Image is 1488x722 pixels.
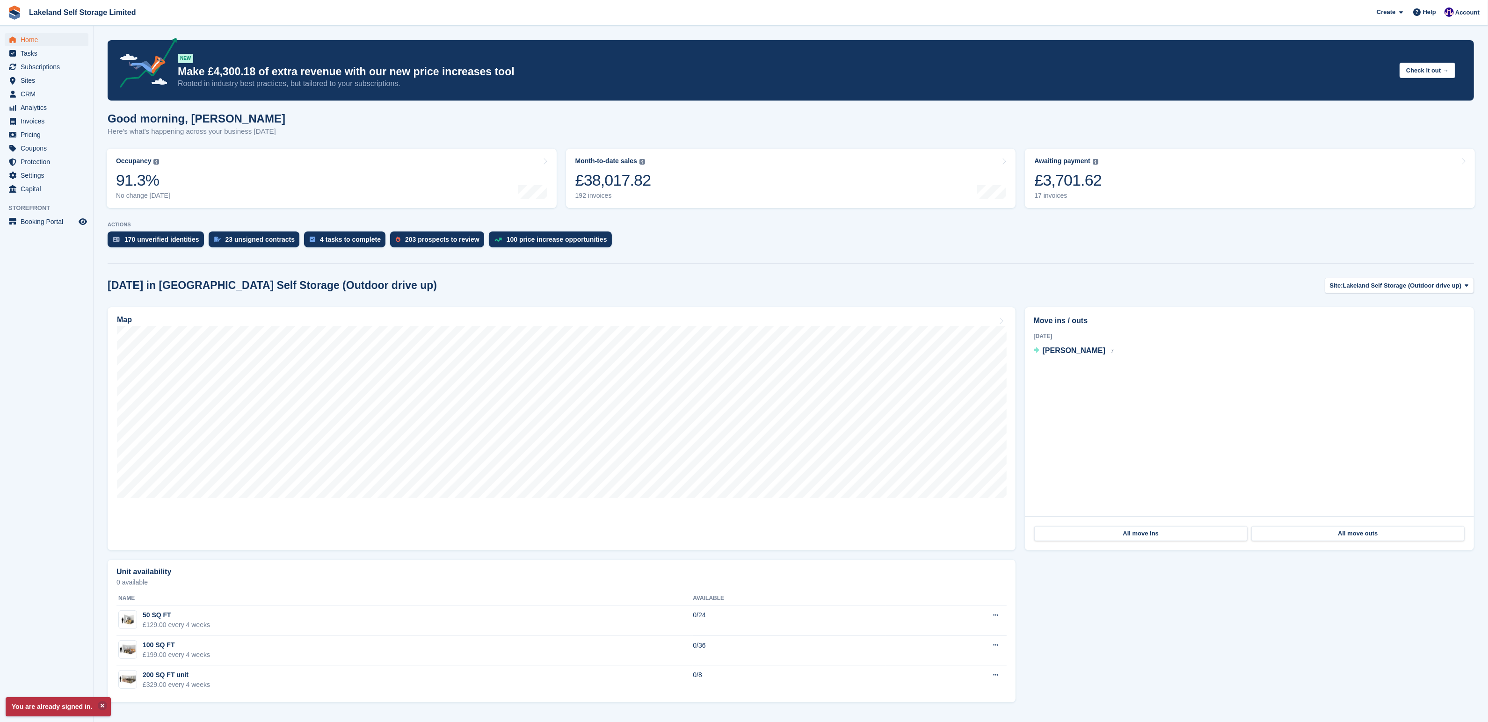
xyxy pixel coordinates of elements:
[5,215,88,228] a: menu
[107,149,557,208] a: Occupancy 91.3% No change [DATE]
[108,112,285,125] h1: Good morning, [PERSON_NAME]
[1093,159,1098,165] img: icon-info-grey-7440780725fd019a000dd9b08b2336e03edf1995a4989e88bcd33f0948082b44.svg
[225,236,295,243] div: 23 unsigned contracts
[5,33,88,46] a: menu
[639,159,645,165] img: icon-info-grey-7440780725fd019a000dd9b08b2336e03edf1995a4989e88bcd33f0948082b44.svg
[5,169,88,182] a: menu
[21,115,77,128] span: Invoices
[178,79,1392,89] p: Rooted in industry best practices, but tailored to your subscriptions.
[119,672,137,686] img: 200-sqft-unit.jpg
[494,238,502,242] img: price_increase_opportunities-93ffe204e8149a01c8c9dc8f82e8f89637d9d84a8eef4429ea346261dce0b2c0.svg
[119,643,137,657] img: 100-sqft-unit.jpg
[1034,345,1114,357] a: [PERSON_NAME] 7
[108,279,437,292] h2: [DATE] in [GEOGRAPHIC_DATA] Self Storage (Outdoor drive up)
[21,101,77,114] span: Analytics
[21,33,77,46] span: Home
[5,155,88,168] a: menu
[116,171,170,190] div: 91.3%
[143,610,210,620] div: 50 SQ FT
[1330,281,1343,290] span: Site:
[178,54,193,63] div: NEW
[1455,8,1480,17] span: Account
[1444,7,1454,17] img: Nick Aynsley
[320,236,381,243] div: 4 tasks to complete
[693,606,886,635] td: 0/24
[1034,315,1465,326] h2: Move ins / outs
[6,697,111,716] p: You are already signed in.
[1034,157,1090,165] div: Awaiting payment
[77,216,88,227] a: Preview store
[310,237,315,242] img: task-75834270c22a3079a89374b754ae025e5fb1db73e45f91037f5363f120a921f8.svg
[21,155,77,168] span: Protection
[21,182,77,195] span: Capital
[25,5,140,20] a: Lakeland Self Storage Limited
[5,142,88,155] a: menu
[304,231,390,252] a: 4 tasks to complete
[124,236,199,243] div: 170 unverified identities
[21,74,77,87] span: Sites
[1034,526,1248,541] a: All move ins
[566,149,1016,208] a: Month-to-date sales £38,017.82 192 invoices
[209,231,305,252] a: 23 unsigned contracts
[5,128,88,141] a: menu
[489,231,617,252] a: 100 price increase opportunities
[8,203,93,213] span: Storefront
[116,192,170,200] div: No change [DATE]
[143,670,210,680] div: 200 SQ FT unit
[693,665,886,695] td: 0/8
[5,87,88,101] a: menu
[108,231,209,252] a: 170 unverified identities
[178,65,1392,79] p: Make £4,300.18 of extra revenue with our new price increases tool
[1111,348,1114,354] span: 7
[21,87,77,101] span: CRM
[143,680,210,690] div: £329.00 every 4 weeks
[21,47,77,60] span: Tasks
[693,591,886,606] th: Available
[21,142,77,155] span: Coupons
[116,568,171,576] h2: Unit availability
[5,47,88,60] a: menu
[108,307,1016,550] a: Map
[1025,149,1475,208] a: Awaiting payment £3,701.62 17 invoices
[1034,192,1102,200] div: 17 invoices
[117,316,132,324] h2: Map
[5,115,88,128] a: menu
[7,6,22,20] img: stora-icon-8386f47178a22dfd0bd8f6a31ec36ba5ce8667c1dd55bd0f319d3a0aa187defe.svg
[116,157,151,165] div: Occupancy
[5,101,88,114] a: menu
[214,237,221,242] img: contract_signature_icon-13c848040528278c33f63329250d36e43548de30e8caae1d1a13099fd9432cc5.svg
[5,60,88,73] a: menu
[112,38,177,91] img: price-adjustments-announcement-icon-8257ccfd72463d97f412b2fc003d46551f7dbcb40ab6d574587a9cd5c0d94...
[390,231,489,252] a: 203 prospects to review
[1377,7,1395,17] span: Create
[21,215,77,228] span: Booking Portal
[119,613,137,627] img: 50-sqft-unit.jpg
[1400,63,1455,78] button: Check it out →
[575,171,651,190] div: £38,017.82
[693,635,886,665] td: 0/36
[507,236,607,243] div: 100 price increase opportunities
[143,650,210,660] div: £199.00 every 4 weeks
[1343,281,1462,290] span: Lakeland Self Storage (Outdoor drive up)
[1043,347,1105,354] span: [PERSON_NAME]
[396,237,400,242] img: prospect-51fa495bee0391a8d652442698ab0144808aea92771e9ea1ae160a38d050c398.svg
[5,74,88,87] a: menu
[1034,332,1465,340] div: [DATE]
[575,192,651,200] div: 192 invoices
[1325,278,1474,293] button: Site: Lakeland Self Storage (Outdoor drive up)
[1251,526,1465,541] a: All move outs
[113,237,120,242] img: verify_identity-adf6edd0f0f0b5bbfe63781bf79b02c33cf7c696d77639b501bdc392416b5a36.svg
[5,182,88,195] a: menu
[1423,7,1436,17] span: Help
[575,157,637,165] div: Month-to-date sales
[1034,171,1102,190] div: £3,701.62
[116,591,693,606] th: Name
[21,169,77,182] span: Settings
[405,236,479,243] div: 203 prospects to review
[116,579,1007,585] p: 0 available
[108,126,285,137] p: Here's what's happening across your business [DATE]
[21,60,77,73] span: Subscriptions
[108,222,1474,228] p: ACTIONS
[143,640,210,650] div: 100 SQ FT
[21,128,77,141] span: Pricing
